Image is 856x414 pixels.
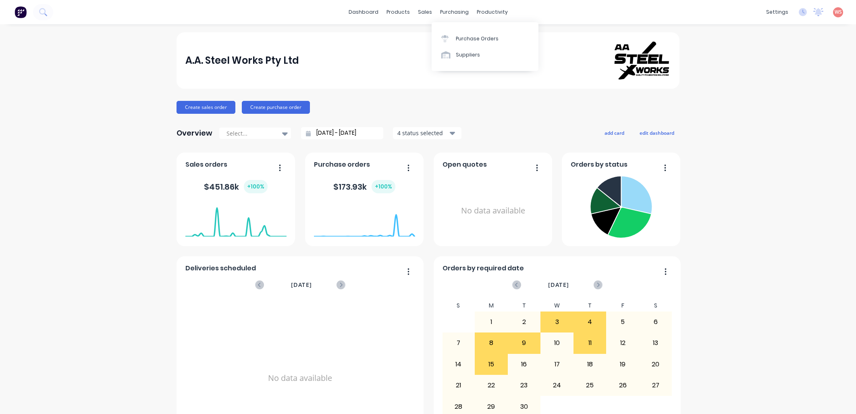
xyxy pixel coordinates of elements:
a: Suppliers [432,47,538,63]
div: 7 [443,333,475,353]
div: 4 [574,312,606,332]
span: Orders by required date [443,263,524,273]
div: $ 173.93k [333,180,395,193]
div: $ 451.86k [204,180,268,193]
div: 4 status selected [397,129,448,137]
div: 6 [640,312,672,332]
div: 25 [574,375,606,395]
div: 1 [475,312,507,332]
div: 15 [475,354,507,374]
button: 4 status selected [393,127,461,139]
div: 12 [607,333,639,353]
div: 19 [607,354,639,374]
span: Purchase orders [314,160,370,169]
div: 21 [443,375,475,395]
div: purchasing [436,6,473,18]
button: Create purchase order [242,101,310,114]
div: 10 [541,333,573,353]
span: [DATE] [548,280,569,289]
div: Overview [177,125,212,141]
span: Open quotes [443,160,487,169]
div: 14 [443,354,475,374]
div: F [606,300,639,312]
div: 13 [640,333,672,353]
span: Orders by status [571,160,627,169]
span: Sales orders [185,160,227,169]
div: 2 [508,312,540,332]
span: [DATE] [291,280,312,289]
span: WS [835,8,842,16]
img: Factory [15,6,27,18]
div: 18 [574,354,606,374]
button: edit dashboard [634,128,679,138]
div: sales [414,6,436,18]
div: 5 [607,312,639,332]
div: 24 [541,375,573,395]
div: T [573,300,607,312]
div: Suppliers [456,51,480,59]
div: 11 [574,333,606,353]
a: dashboard [345,6,382,18]
div: M [475,300,508,312]
div: W [540,300,573,312]
button: add card [599,128,630,138]
div: 22 [475,375,507,395]
div: 17 [541,354,573,374]
img: A.A. Steel Works Pty Ltd [614,42,671,80]
a: Purchase Orders [432,30,538,46]
div: No data available [443,173,544,249]
div: 20 [640,354,672,374]
div: 26 [607,375,639,395]
div: products [382,6,414,18]
div: productivity [473,6,512,18]
div: T [508,300,541,312]
div: 8 [475,333,507,353]
div: S [639,300,672,312]
div: S [442,300,475,312]
div: 3 [541,312,573,332]
div: settings [762,6,792,18]
div: 23 [508,375,540,395]
button: Create sales order [177,101,235,114]
div: + 100 % [244,180,268,193]
div: 27 [640,375,672,395]
div: A.A. Steel Works Pty Ltd [185,52,299,69]
div: + 100 % [372,180,395,193]
div: 9 [508,333,540,353]
div: Purchase Orders [456,35,499,42]
div: 16 [508,354,540,374]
